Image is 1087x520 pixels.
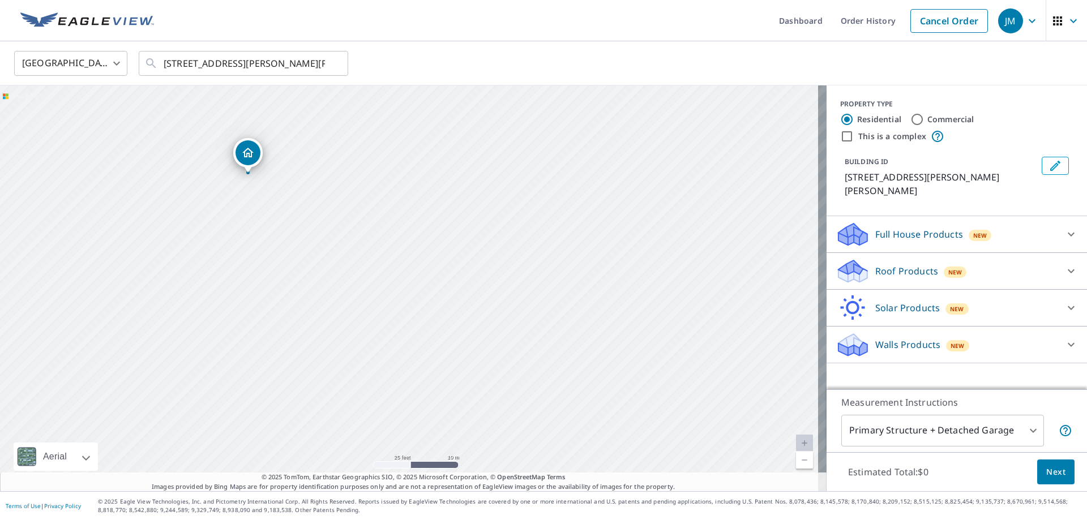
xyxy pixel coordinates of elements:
label: Residential [857,114,901,125]
p: Roof Products [875,264,938,278]
span: New [973,231,987,240]
a: Current Level 20, Zoom In Disabled [796,435,813,452]
div: Aerial [40,442,70,471]
span: New [948,268,962,277]
span: New [951,341,965,350]
img: EV Logo [20,12,154,29]
div: Solar ProductsNew [836,294,1078,321]
p: Estimated Total: $0 [839,459,938,484]
p: Measurement Instructions [841,396,1072,409]
div: JM [998,8,1023,33]
span: © 2025 TomTom, Earthstar Geographics SIO, © 2025 Microsoft Corporation, © [262,472,566,482]
p: | [6,502,81,509]
div: Dropped pin, building 1, Residential property, 4027 Custer Dr Fort Knox, KY 40121 [233,138,263,173]
span: Your report will include the primary structure and a detached garage if one exists. [1059,424,1072,437]
div: PROPERTY TYPE [840,99,1073,109]
p: Full House Products [875,227,963,241]
label: Commercial [927,114,974,125]
a: Cancel Order [910,9,988,33]
p: © 2025 Eagle View Technologies, Inc. and Pictometry International Corp. All Rights Reserved. Repo... [98,497,1081,514]
span: New [950,304,964,313]
a: Terms [547,472,566,481]
div: [GEOGRAPHIC_DATA] [14,48,127,79]
div: Full House ProductsNew [836,221,1078,248]
a: OpenStreetMap [497,472,545,481]
div: Aerial [14,442,98,471]
div: Primary Structure + Detached Garage [841,415,1044,446]
a: Current Level 20, Zoom Out [796,452,813,469]
button: Edit building 1 [1042,157,1069,175]
a: Privacy Policy [44,502,81,510]
p: BUILDING ID [845,157,888,166]
p: Walls Products [875,338,940,351]
a: Terms of Use [6,502,41,510]
div: Roof ProductsNew [836,257,1078,285]
label: This is a complex [858,131,926,142]
button: Next [1037,459,1075,485]
input: Search by address or latitude-longitude [164,48,325,79]
p: Solar Products [875,301,940,315]
p: [STREET_ADDRESS][PERSON_NAME][PERSON_NAME] [845,170,1037,197]
div: Walls ProductsNew [836,331,1078,358]
span: Next [1046,465,1065,479]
